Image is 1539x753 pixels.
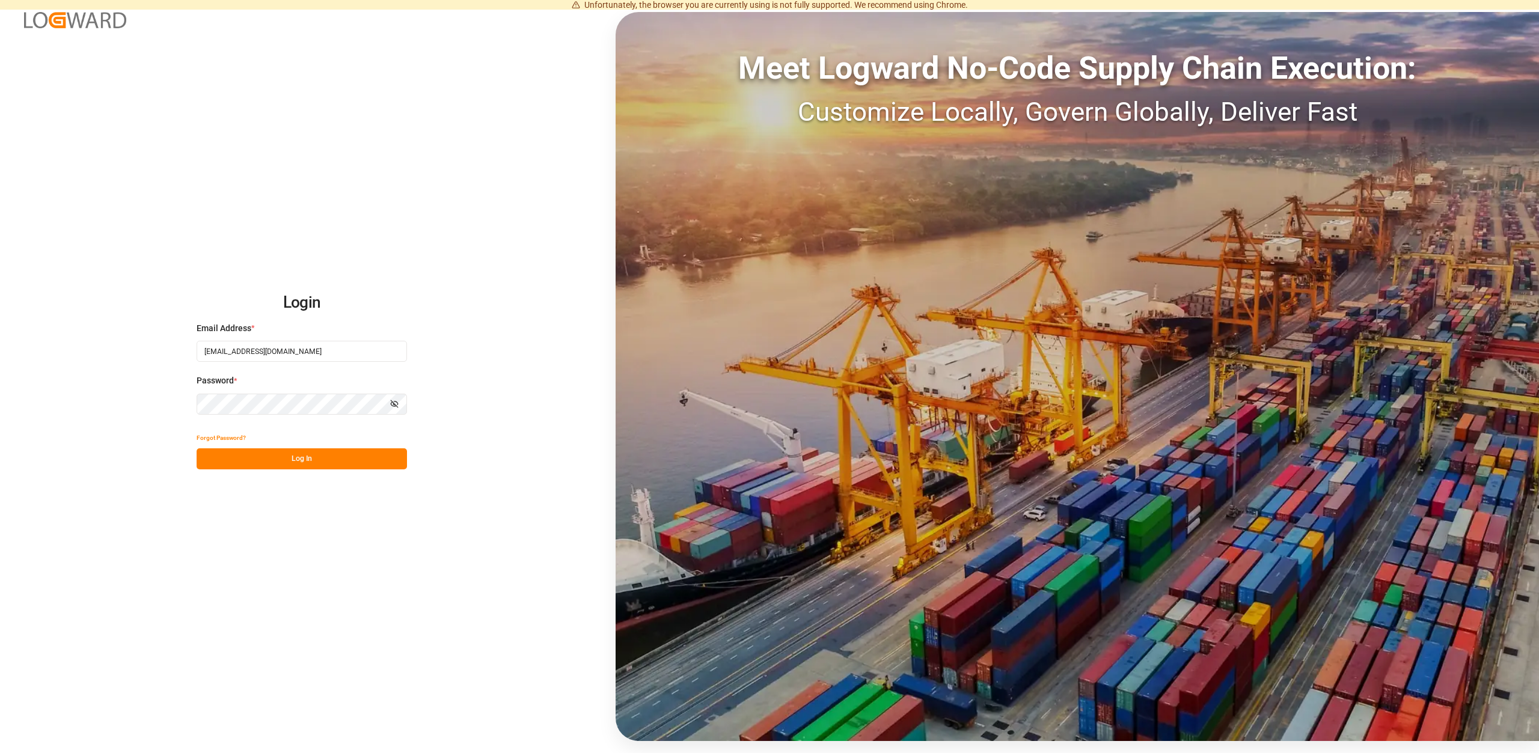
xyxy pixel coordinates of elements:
img: Logward_new_orange.png [24,12,126,28]
div: Customize Locally, Govern Globally, Deliver Fast [616,92,1539,132]
div: Meet Logward No-Code Supply Chain Execution: [616,45,1539,92]
button: Forgot Password? [197,427,246,448]
button: Log In [197,448,407,469]
input: Enter your email [197,341,407,362]
span: Password [197,374,234,387]
h2: Login [197,284,407,322]
span: Email Address [197,322,251,335]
